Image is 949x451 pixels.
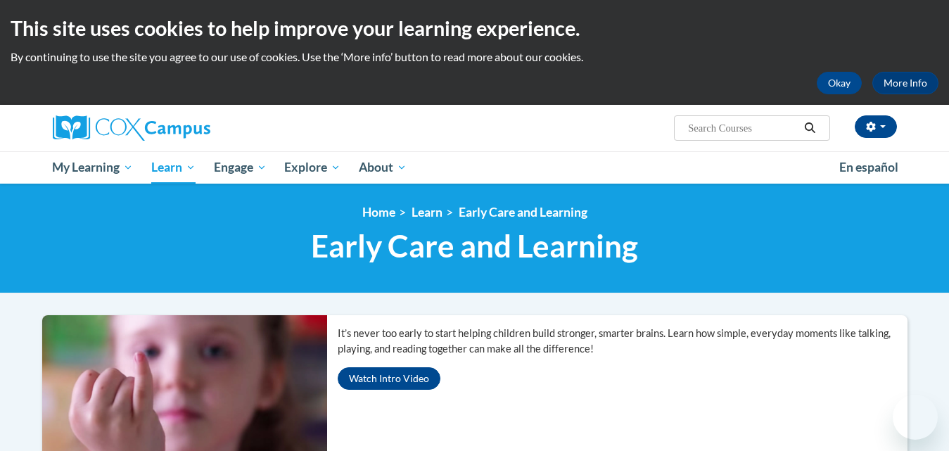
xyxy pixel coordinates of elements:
span: En español [839,160,898,174]
img: Cox Campus [53,115,210,141]
h2: This site uses cookies to help improve your learning experience. [11,14,938,42]
p: By continuing to use the site you agree to our use of cookies. Use the ‘More info’ button to read... [11,49,938,65]
button: Okay [817,72,862,94]
p: It’s never too early to start helping children build stronger, smarter brains. Learn how simple, ... [338,326,907,357]
input: Search Courses [687,120,799,136]
a: My Learning [44,151,143,184]
button: Account Settings [855,115,897,138]
a: More Info [872,72,938,94]
a: Learn [412,205,442,220]
button: Search [799,120,820,136]
div: Main menu [32,151,918,184]
span: Explore [284,159,340,176]
button: Watch Intro Video [338,367,440,390]
a: En español [830,153,907,182]
span: Engage [214,159,267,176]
span: About [359,159,407,176]
a: Engage [205,151,276,184]
a: Explore [275,151,350,184]
span: Learn [151,159,196,176]
a: About [350,151,416,184]
a: Cox Campus [53,115,320,141]
span: My Learning [52,159,133,176]
a: Home [362,205,395,220]
iframe: Button to launch messaging window [893,395,938,440]
a: Early Care and Learning [459,205,587,220]
a: Learn [142,151,205,184]
span: Early Care and Learning [311,227,638,265]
